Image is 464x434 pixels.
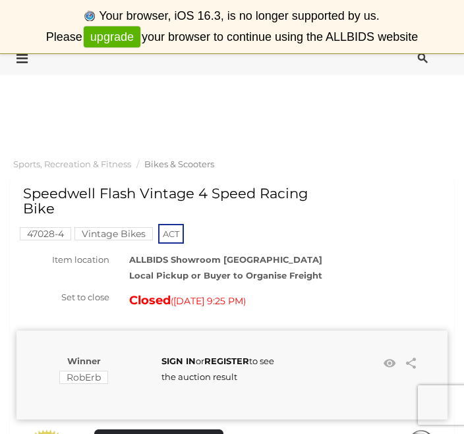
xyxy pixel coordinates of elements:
strong: ALLBIDS Showroom [GEOGRAPHIC_DATA] [129,254,322,265]
div: Item location [7,252,119,267]
li: Watch this item [380,354,399,373]
strong: Closed [129,293,171,308]
a: Vintage Bikes [74,229,153,239]
mark: RobErb [59,371,108,384]
h1: Speedwell Flash Vintage 4 Speed Racing Bike [23,186,339,216]
div: Set to close [7,290,119,305]
span: [DATE] 9:25 PM [173,295,243,307]
a: upgrade [84,26,140,48]
a: SIGN IN [161,356,196,366]
b: Winner [67,356,101,366]
span: ACT [158,224,184,244]
span: ( ) [171,296,246,306]
mark: Vintage Bikes [74,227,153,240]
strong: Local Pickup or Buyer to Organise Freight [129,270,322,281]
span: or to see the auction result [161,356,274,381]
a: REGISTER [204,356,249,366]
mark: 47028-4 [20,227,71,240]
a: Sports, Recreation & Fitness [13,159,131,169]
a: 47028-4 [20,229,71,239]
a: Bikes & Scooters [144,159,214,169]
